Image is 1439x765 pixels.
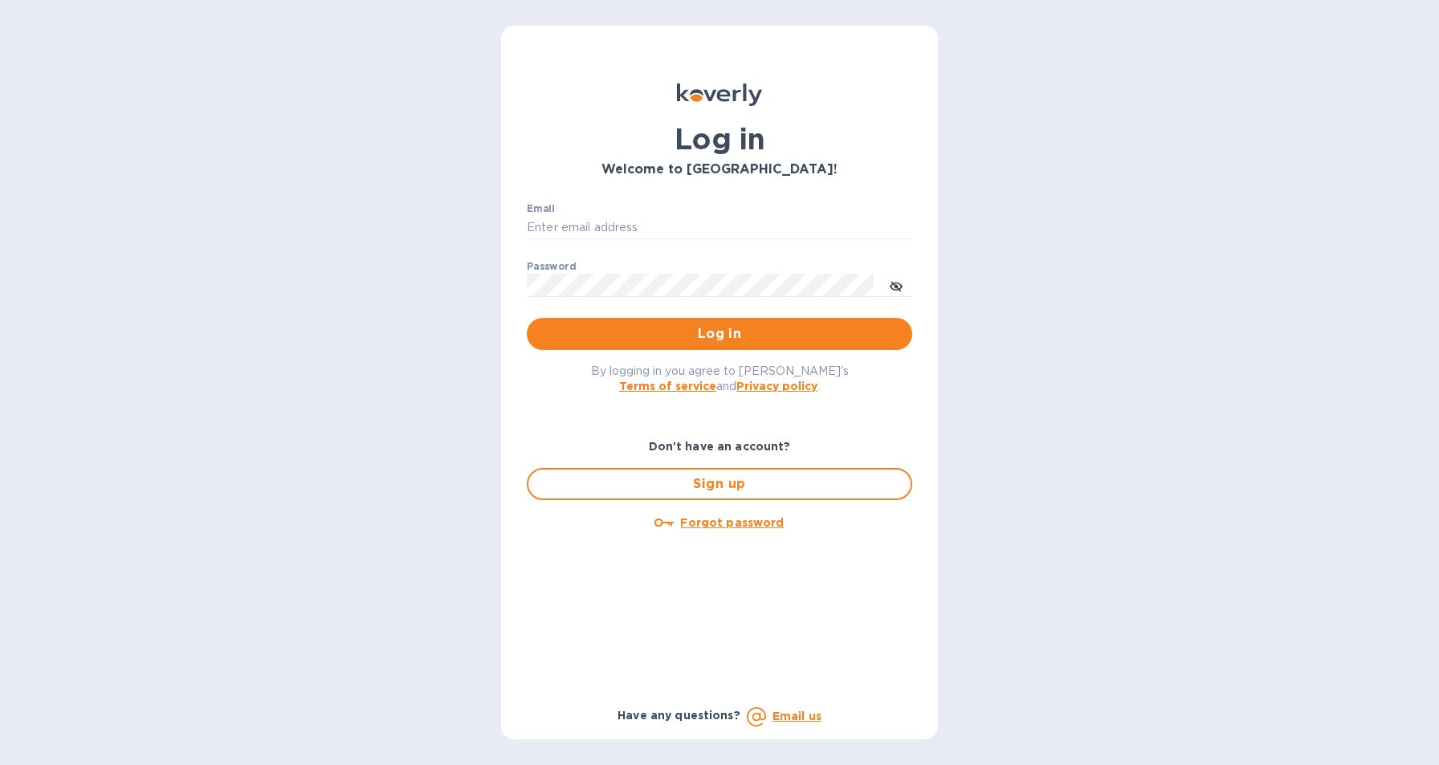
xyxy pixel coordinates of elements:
h3: Welcome to [GEOGRAPHIC_DATA]! [527,162,912,177]
a: Terms of service [619,380,716,393]
a: Privacy policy [736,380,817,393]
input: Enter email address [527,216,912,240]
span: Log in [540,324,899,344]
b: Have any questions? [618,709,740,722]
a: Email us [772,710,821,722]
button: Log in [527,318,912,350]
label: Email [527,204,555,214]
button: toggle password visibility [880,269,912,301]
img: Koverly [677,83,762,106]
u: Forgot password [680,516,784,529]
label: Password [527,262,576,271]
h1: Log in [527,122,912,156]
span: Sign up [541,474,898,494]
span: By logging in you agree to [PERSON_NAME]'s and . [591,364,849,393]
b: Don't have an account? [649,440,791,453]
button: Sign up [527,468,912,500]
